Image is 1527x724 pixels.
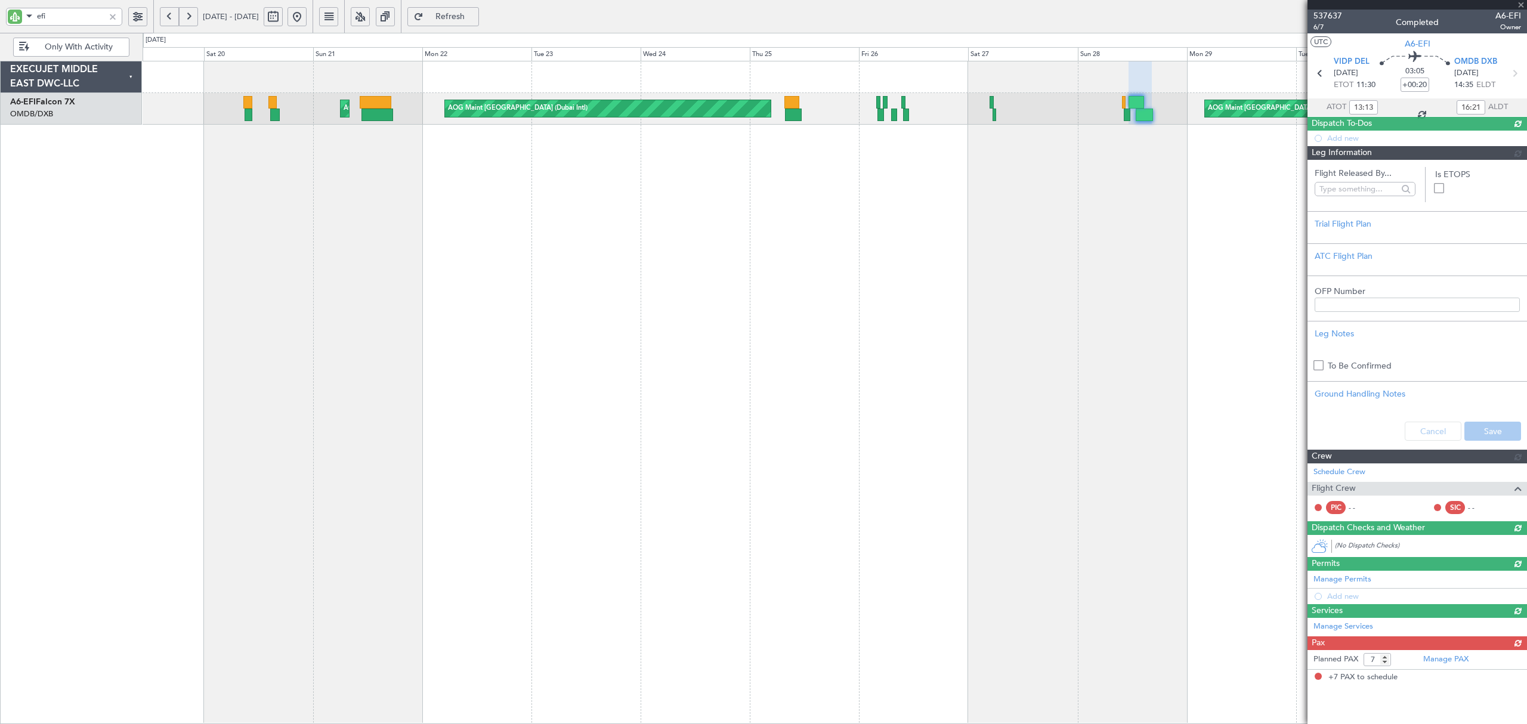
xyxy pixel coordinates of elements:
[203,11,259,22] span: [DATE] - [DATE]
[750,47,859,61] div: Thu 25
[1334,79,1353,91] span: ETOT
[204,47,313,61] div: Sat 20
[859,47,968,61] div: Fri 26
[1208,100,1347,117] div: AOG Maint [GEOGRAPHIC_DATA] (Dubai Intl)
[1296,47,1405,61] div: Tue 30
[10,109,53,119] a: OMDB/DXB
[32,43,125,51] span: Only With Activity
[313,47,422,61] div: Sun 21
[531,47,641,61] div: Tue 23
[146,35,166,45] div: [DATE]
[1334,67,1358,79] span: [DATE]
[1078,47,1187,61] div: Sun 28
[1310,36,1331,47] button: UTC
[641,47,750,61] div: Wed 24
[37,7,104,25] input: A/C (Reg. or Type)
[1495,10,1521,22] span: A6-EFI
[10,98,75,106] a: A6-EFIFalcon 7X
[1405,66,1424,78] span: 03:05
[344,100,378,117] div: AOG Maint
[1313,22,1342,32] span: 6/7
[1454,79,1473,91] span: 14:35
[1396,16,1439,29] div: Completed
[1476,79,1495,91] span: ELDT
[1187,47,1296,61] div: Mon 29
[10,98,36,106] span: A6-EFI
[1334,56,1370,68] span: VIDP DEL
[1454,67,1479,79] span: [DATE]
[1454,56,1497,68] span: OMDB DXB
[426,13,475,21] span: Refresh
[407,7,479,26] button: Refresh
[95,47,204,61] div: Fri 19
[1327,101,1346,113] span: ATOT
[1313,10,1342,22] span: 537637
[422,47,531,61] div: Mon 22
[968,47,1077,61] div: Sat 27
[1488,101,1508,113] span: ALDT
[13,38,129,57] button: Only With Activity
[1495,22,1521,32] span: Owner
[1405,38,1430,50] span: A6-EFI
[448,100,588,117] div: AOG Maint [GEOGRAPHIC_DATA] (Dubai Intl)
[1356,79,1375,91] span: 11:30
